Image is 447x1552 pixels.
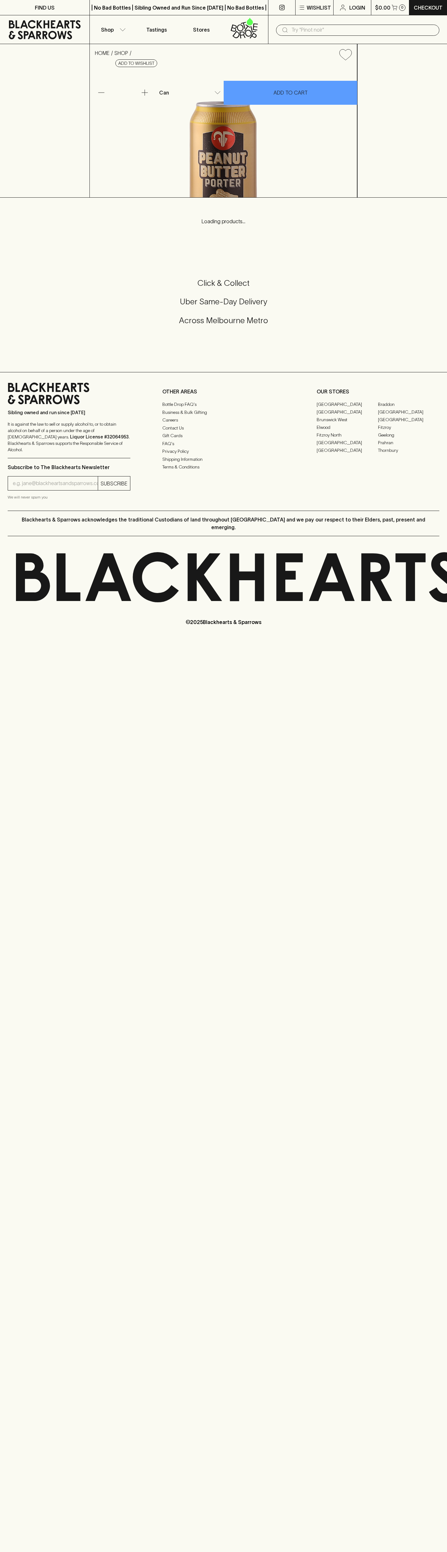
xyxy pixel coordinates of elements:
[162,424,285,432] a: Contact Us
[70,434,129,439] strong: Liquor License #32064953
[317,431,378,439] a: Fitzroy North
[414,4,443,11] p: Checkout
[8,252,439,359] div: Call to action block
[8,409,130,416] p: Sibling owned and run since [DATE]
[98,476,130,490] button: SUBSCRIBE
[162,408,285,416] a: Business & Bulk Gifting
[12,516,435,531] p: Blackhearts & Sparrows acknowledges the traditional Custodians of land throughout [GEOGRAPHIC_DAT...
[291,25,434,35] input: Try "Pinot noir"
[193,26,210,34] p: Stores
[378,400,439,408] a: Braddon
[162,448,285,455] a: Privacy Policy
[8,315,439,326] h5: Across Melbourne Metro
[162,401,285,408] a: Bottle Drop FAQ's
[13,478,98,489] input: e.g. jane@blackheartsandsparrows.com.au
[95,50,110,56] a: HOME
[401,6,404,9] p: 0
[162,432,285,440] a: Gift Cards
[162,463,285,471] a: Terms & Conditions
[90,65,357,197] img: 70938.png
[8,494,130,500] p: We will never spam you
[162,416,285,424] a: Careers
[317,423,378,431] a: Elwood
[159,89,169,96] p: Can
[317,416,378,423] a: Brunswick West
[157,86,223,99] div: Can
[146,26,167,34] p: Tastings
[274,89,308,96] p: ADD TO CART
[114,50,128,56] a: SHOP
[378,439,439,446] a: Prahran
[224,81,357,105] button: ADD TO CART
[6,217,441,225] p: Loading products...
[162,388,285,395] p: OTHER AREAS
[317,408,378,416] a: [GEOGRAPHIC_DATA]
[317,400,378,408] a: [GEOGRAPHIC_DATA]
[90,15,135,44] button: Shop
[375,4,390,11] p: $0.00
[317,446,378,454] a: [GEOGRAPHIC_DATA]
[8,463,130,471] p: Subscribe to The Blackhearts Newsletter
[8,278,439,288] h5: Click & Collect
[162,440,285,447] a: FAQ's
[8,421,130,453] p: It is against the law to sell or supply alcohol to, or to obtain alcohol on behalf of a person un...
[349,4,365,11] p: Login
[35,4,55,11] p: FIND US
[317,439,378,446] a: [GEOGRAPHIC_DATA]
[179,15,224,44] a: Stores
[101,26,114,34] p: Shop
[101,480,127,487] p: SUBSCRIBE
[378,431,439,439] a: Geelong
[337,47,354,63] button: Add to wishlist
[8,296,439,307] h5: Uber Same-Day Delivery
[378,423,439,431] a: Fitzroy
[378,416,439,423] a: [GEOGRAPHIC_DATA]
[378,408,439,416] a: [GEOGRAPHIC_DATA]
[162,455,285,463] a: Shipping Information
[115,59,157,67] button: Add to wishlist
[317,388,439,395] p: OUR STORES
[378,446,439,454] a: Thornbury
[307,4,331,11] p: Wishlist
[134,15,179,44] a: Tastings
